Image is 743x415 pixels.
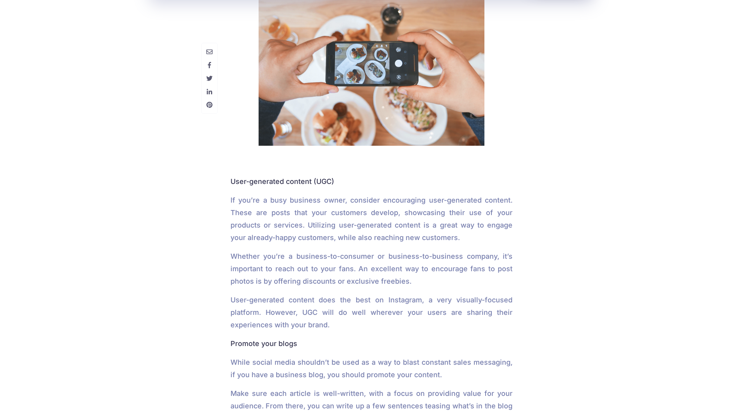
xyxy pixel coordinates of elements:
[231,250,512,288] p: Whether you’re a business-to-consumer or business-to-business company, it’s important to reach ou...
[231,294,512,331] p: User-generated content does the best on Instagram, a very visually-focused platform. However, UGC...
[231,356,512,381] p: While social media shouldn’t be used as a way to blast constant sales messaging, if you have a bu...
[231,339,297,348] strong: Promote your blogs
[231,194,512,244] p: If you’re a busy business owner, consider encouraging user-generated content. These are posts tha...
[231,177,334,185] strong: User-generated content (UGC)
